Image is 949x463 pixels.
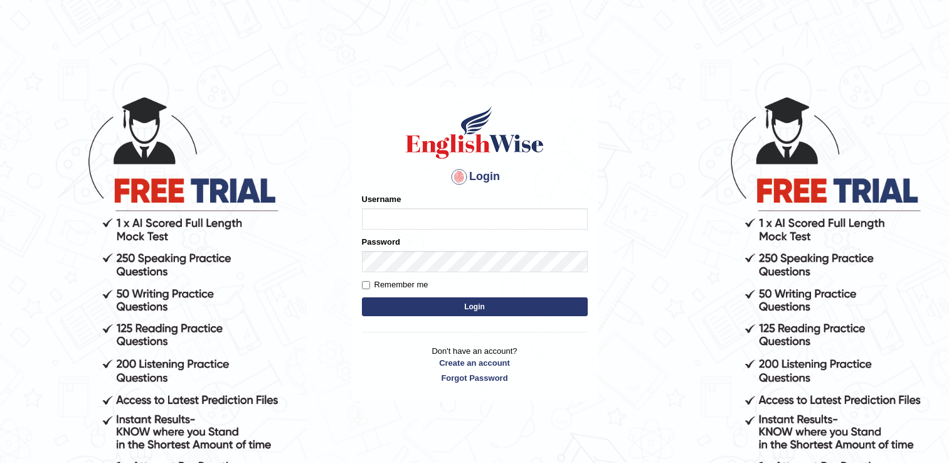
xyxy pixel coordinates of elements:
button: Login [362,297,588,316]
label: Remember me [362,279,428,291]
img: Logo of English Wise sign in for intelligent practice with AI [403,104,546,161]
input: Remember me [362,281,370,289]
label: Username [362,193,401,205]
h4: Login [362,167,588,187]
p: Don't have an account? [362,345,588,384]
a: Forgot Password [362,372,588,384]
label: Password [362,236,400,248]
a: Create an account [362,357,588,369]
